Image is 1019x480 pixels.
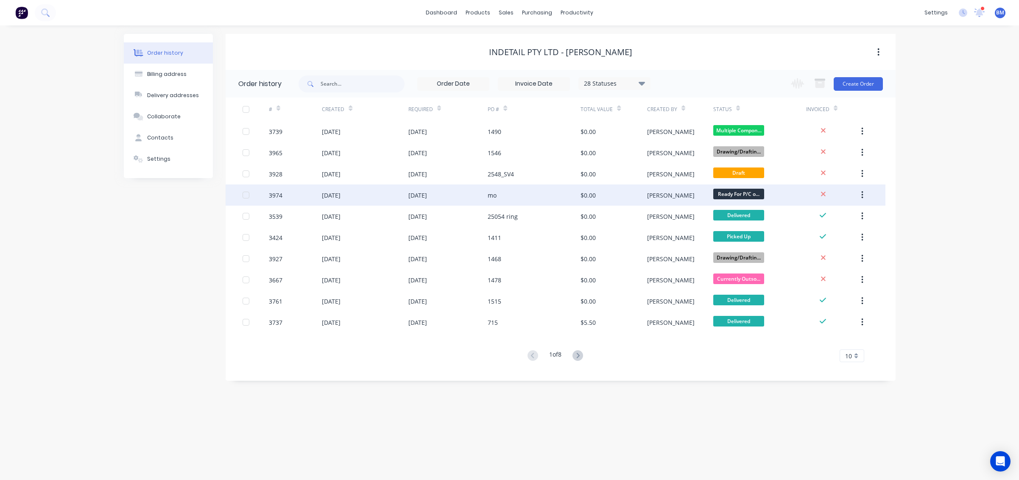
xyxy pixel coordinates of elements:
span: Delivered [713,210,764,220]
div: # [269,98,322,121]
div: 2548_SV4 [488,170,514,179]
div: [DATE] [322,170,341,179]
div: 1468 [488,254,501,263]
div: [DATE] [408,276,427,285]
div: Collaborate [147,113,181,120]
div: [DATE] [322,254,341,263]
div: $0.00 [581,148,596,157]
span: 10 [845,352,852,360]
div: [PERSON_NAME] [647,254,695,263]
div: [DATE] [322,212,341,221]
div: $0.00 [581,127,596,136]
div: [PERSON_NAME] [647,170,695,179]
a: dashboard [422,6,461,19]
div: Total Value [581,106,613,113]
button: Delivery addresses [124,85,213,106]
div: [PERSON_NAME] [647,148,695,157]
button: Billing address [124,64,213,85]
div: [DATE] [408,297,427,306]
div: Status [713,106,732,113]
div: [DATE] [408,127,427,136]
div: [PERSON_NAME] [647,318,695,327]
div: Settings [147,155,170,163]
div: PO # [488,98,581,121]
div: [DATE] [408,254,427,263]
div: 3667 [269,276,282,285]
input: Order Date [418,78,489,90]
div: [DATE] [408,212,427,221]
div: [DATE] [322,318,341,327]
div: 1490 [488,127,501,136]
div: [DATE] [408,318,427,327]
button: Create Order [834,77,883,91]
input: Invoice Date [498,78,570,90]
div: Required [408,98,488,121]
div: Order history [147,49,183,57]
div: $0.00 [581,191,596,200]
div: [DATE] [408,233,427,242]
div: 3737 [269,318,282,327]
div: Invoiced [806,106,829,113]
span: Delivered [713,316,764,327]
div: mo [488,191,497,200]
div: [PERSON_NAME] [647,212,695,221]
div: Open Intercom Messenger [990,451,1011,472]
div: [DATE] [322,233,341,242]
div: $0.00 [581,233,596,242]
div: 3965 [269,148,282,157]
div: [DATE] [408,148,427,157]
div: Indetail Pty Ltd - [PERSON_NAME] [489,47,632,57]
div: 1546 [488,148,501,157]
div: 1411 [488,233,501,242]
span: BM [996,9,1004,17]
div: Contacts [147,134,173,142]
div: $5.50 [581,318,596,327]
div: [PERSON_NAME] [647,233,695,242]
div: [DATE] [408,170,427,179]
button: Collaborate [124,106,213,127]
span: Drawing/Draftin... [713,146,764,157]
div: Created [322,98,408,121]
div: 1478 [488,276,501,285]
div: $0.00 [581,297,596,306]
div: 3927 [269,254,282,263]
div: 3928 [269,170,282,179]
div: $0.00 [581,170,596,179]
div: [DATE] [322,148,341,157]
div: 3539 [269,212,282,221]
div: products [461,6,494,19]
div: 1515 [488,297,501,306]
div: settings [920,6,952,19]
div: sales [494,6,518,19]
div: $0.00 [581,212,596,221]
div: 25054 ring [488,212,518,221]
input: Search... [321,75,405,92]
div: Created [322,106,344,113]
div: 3739 [269,127,282,136]
div: $0.00 [581,276,596,285]
div: Delivery addresses [147,92,199,99]
div: $0.00 [581,254,596,263]
div: Total Value [581,98,647,121]
div: Created By [647,98,713,121]
span: Multiple Compon... [713,125,764,136]
div: [DATE] [322,191,341,200]
div: PO # [488,106,499,113]
div: [DATE] [322,276,341,285]
span: Ready For P/C o... [713,189,764,199]
div: # [269,106,272,113]
div: Required [408,106,433,113]
div: Order history [238,79,282,89]
div: Created By [647,106,677,113]
span: Delivered [713,295,764,305]
button: Contacts [124,127,213,148]
button: Order history [124,42,213,64]
div: [DATE] [322,127,341,136]
div: 3424 [269,233,282,242]
div: 3761 [269,297,282,306]
div: 3974 [269,191,282,200]
span: Drawing/Draftin... [713,252,764,263]
div: Billing address [147,70,187,78]
div: Invoiced [806,98,859,121]
div: [DATE] [322,297,341,306]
